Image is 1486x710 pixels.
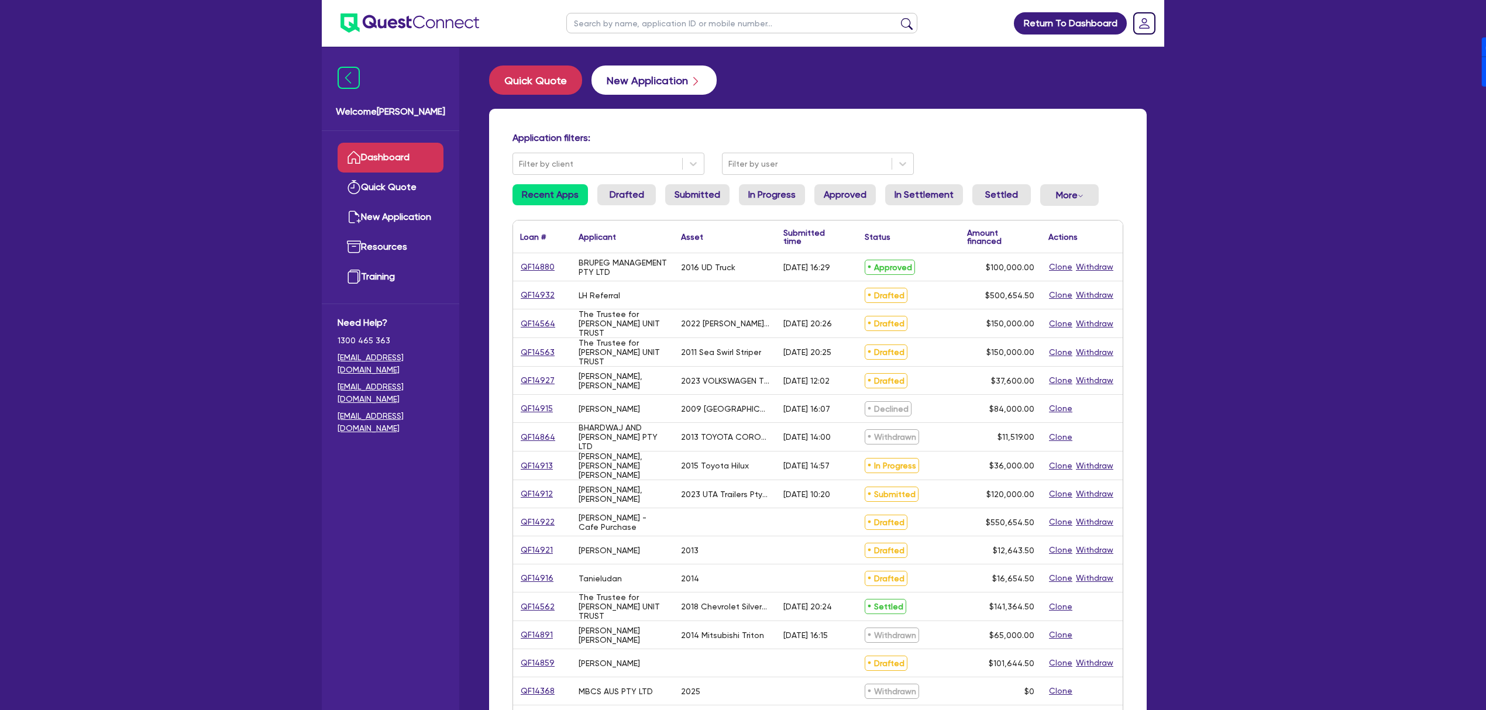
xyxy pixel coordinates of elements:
button: Withdraw [1075,571,1114,585]
button: Clone [1048,628,1073,642]
span: Drafted [865,344,907,360]
span: Withdrawn [865,684,919,699]
span: Declined [865,401,911,416]
div: Actions [1048,233,1078,241]
span: Approved [865,260,915,275]
span: Settled [865,599,906,614]
div: Loan # [520,233,546,241]
button: Withdraw [1075,656,1114,670]
button: Clone [1048,656,1073,670]
button: Clone [1048,346,1073,359]
span: $11,519.00 [997,432,1034,442]
span: $150,000.00 [986,319,1034,328]
button: Withdraw [1075,515,1114,529]
button: Clone [1048,430,1073,444]
span: Drafted [865,656,907,671]
button: Clone [1048,459,1073,473]
button: Clone [1048,487,1073,501]
a: Dashboard [338,143,443,173]
a: QF14880 [520,260,555,274]
span: 1300 465 363 [338,335,443,347]
a: New Application [338,202,443,232]
div: [DATE] 14:00 [783,432,831,442]
span: Withdrawn [865,429,919,444]
div: 2011 Sea Swirl Striper [681,347,761,357]
button: Withdraw [1075,260,1114,274]
div: [DATE] 20:24 [783,602,832,611]
div: 2016 UD Truck [681,263,735,272]
a: QF14562 [520,600,555,614]
div: Asset [681,233,703,241]
div: 2022 [PERSON_NAME] R44 RAVEN [681,319,769,328]
div: Submitted time [783,229,840,245]
a: QF14912 [520,487,553,501]
div: [DATE] 14:57 [783,461,830,470]
button: Withdraw [1075,374,1114,387]
div: BHARDWAJ AND [PERSON_NAME] PTY LTD [579,423,667,451]
button: Clone [1048,288,1073,302]
a: Approved [814,184,876,205]
img: new-application [347,210,361,224]
div: [DATE] 12:02 [783,376,830,385]
div: [PERSON_NAME] [579,404,640,413]
button: Withdraw [1075,317,1114,330]
button: Clone [1048,515,1073,529]
div: 2023 VOLKSWAGEN TIGUAN [681,376,769,385]
a: Training [338,262,443,292]
span: $37,600.00 [991,376,1034,385]
span: Drafted [865,373,907,388]
span: $0 [1024,687,1034,696]
div: [DATE] 20:25 [783,347,831,357]
a: [EMAIL_ADDRESS][DOMAIN_NAME] [338,410,443,435]
a: [EMAIL_ADDRESS][DOMAIN_NAME] [338,381,443,405]
a: Submitted [665,184,730,205]
div: [DATE] 20:26 [783,319,832,328]
button: Withdraw [1075,543,1114,557]
img: icon-menu-close [338,67,360,89]
div: [PERSON_NAME] - Cafe Purchase [579,513,667,532]
button: Clone [1048,317,1073,330]
span: $16,654.50 [992,574,1034,583]
div: [PERSON_NAME], [PERSON_NAME] [579,371,667,390]
a: Settled [972,184,1031,205]
div: 2009 [GEOGRAPHIC_DATA] 2009 Kenworth 402 Tipper [681,404,769,413]
span: $101,644.50 [989,659,1034,668]
button: New Application [591,66,717,95]
a: Quick Quote [338,173,443,202]
span: $36,000.00 [989,461,1034,470]
img: quick-quote [347,180,361,194]
div: 2014 Mitsubishi Triton [681,630,764,640]
a: Drafted [597,184,656,205]
button: Clone [1048,374,1073,387]
img: resources [347,240,361,254]
a: QF14932 [520,288,555,302]
div: 2013 [681,546,699,555]
span: Drafted [865,515,907,530]
div: Amount financed [967,229,1034,245]
a: QF14921 [520,543,553,557]
span: Drafted [865,316,907,331]
div: [PERSON_NAME], [PERSON_NAME] [PERSON_NAME] [579,451,667,480]
button: Withdraw [1075,459,1114,473]
span: $65,000.00 [989,630,1034,640]
a: QF14864 [520,430,556,444]
span: $120,000.00 [986,490,1034,499]
a: QF14368 [520,684,555,698]
div: 2023 UTA Trailers Pty Ltd [PERSON_NAME] Float Trailer [681,490,769,499]
a: QF14564 [520,317,556,330]
span: Submitted [865,487,919,502]
h4: Application filters: [512,132,1123,143]
a: Recent Apps [512,184,588,205]
span: $12,643.50 [993,546,1034,555]
button: Withdraw [1075,487,1114,501]
button: Clone [1048,600,1073,614]
div: 2014 [681,574,699,583]
div: [PERSON_NAME], [PERSON_NAME] [579,485,667,504]
div: Applicant [579,233,616,241]
div: BRUPEG MANAGEMENT PTY LTD [579,258,667,277]
span: Drafted [865,543,907,558]
div: Tanieludan [579,574,622,583]
span: $550,654.50 [986,518,1034,527]
span: $141,364.50 [989,602,1034,611]
a: QF14563 [520,346,555,359]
